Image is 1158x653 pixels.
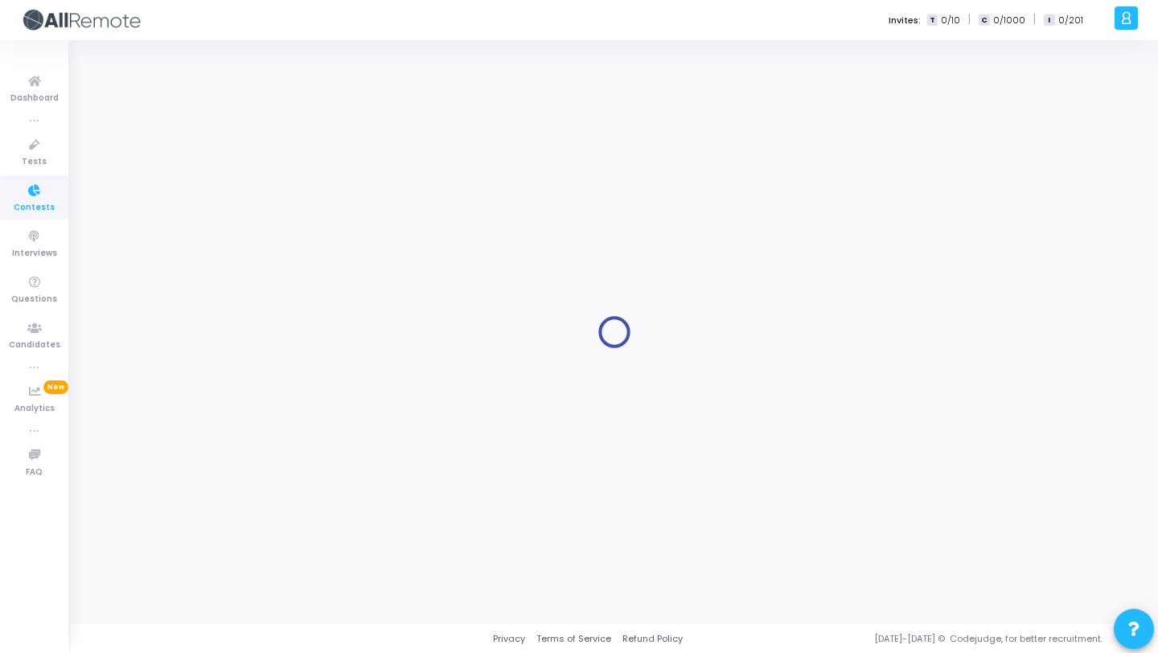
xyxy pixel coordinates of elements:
[14,201,55,215] span: Contests
[43,380,68,394] span: New
[20,4,141,36] img: logo
[1058,14,1083,27] span: 0/201
[11,293,57,306] span: Questions
[9,339,60,352] span: Candidates
[993,14,1025,27] span: 0/1000
[1033,11,1036,28] span: |
[1044,14,1054,27] span: I
[968,11,971,28] span: |
[26,466,43,479] span: FAQ
[683,632,1138,646] div: [DATE]-[DATE] © Codejudge, for better recruitment.
[12,247,57,261] span: Interviews
[22,155,47,169] span: Tests
[622,632,683,646] a: Refund Policy
[979,14,989,27] span: C
[927,14,938,27] span: T
[14,402,55,416] span: Analytics
[536,632,611,646] a: Terms of Service
[889,14,921,27] label: Invites:
[10,92,59,105] span: Dashboard
[493,632,525,646] a: Privacy
[941,14,960,27] span: 0/10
